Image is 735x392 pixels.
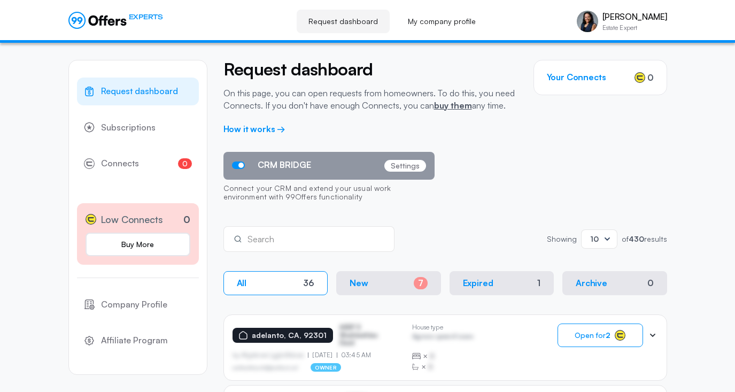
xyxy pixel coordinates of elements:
span: 0 [178,158,192,169]
p: of results [622,235,667,243]
a: Company Profile [77,291,199,319]
p: Archive [576,278,607,288]
a: Subscriptions [77,114,199,142]
button: Open for2 [558,324,643,347]
p: by Afgdsrwe Ljgjkdfsbvas [233,351,308,359]
p: All [237,278,247,288]
a: Request dashboard [297,10,390,33]
p: adelanto, CA, 92301 [252,331,327,340]
div: 36 [303,278,314,288]
span: Connects [101,157,139,171]
a: How it works → [223,124,286,134]
p: 0 [183,212,190,227]
span: Open for [575,331,610,340]
span: B [430,351,435,362]
p: House type [412,324,474,331]
span: Company Profile [101,298,167,312]
strong: 430 [629,234,644,243]
div: 0 [647,278,654,288]
span: CRM BRIDGE [258,160,311,170]
p: 03:45 AM [337,351,371,359]
span: 10 [590,234,599,243]
h2: Request dashboard [223,60,517,79]
button: New7 [336,271,441,295]
a: buy them [434,100,472,111]
span: B [428,362,433,372]
span: EXPERTS [129,12,163,22]
p: Expired [463,278,493,288]
span: Subscriptions [101,121,156,135]
span: Low Connects [100,212,163,227]
span: Affiliate Program [101,334,168,348]
a: My company profile [396,10,488,33]
div: × [412,351,474,362]
span: Request dashboard [101,84,178,98]
p: Estate Expert [602,25,667,31]
p: ASDF S Sfasfdasfdas Dasd [339,324,393,347]
p: Connect your CRM and extend your usual work environment with 99Offers functionality [223,180,435,207]
a: Affiliate Program [77,327,199,355]
p: owner [311,363,341,372]
a: EXPERTS [68,12,163,29]
h3: Your Connects [547,72,606,82]
a: Request dashboard [77,78,199,105]
p: [PERSON_NAME] [602,12,667,22]
p: Showing [547,235,577,243]
a: Buy More [86,233,190,256]
p: On this page, you can open requests from homeowners. To do this, you need Connects. If you don't ... [223,87,517,111]
img: Vivienne Haroun [577,11,598,32]
p: [DATE] [308,351,337,359]
span: 0 [647,71,654,84]
button: Expired1 [450,271,554,295]
p: Agrwsv qwervf oiuns [412,333,474,343]
div: 7 [414,277,428,289]
button: All36 [223,271,328,295]
div: 1 [537,278,540,288]
a: Connects0 [77,150,199,178]
p: asdfasdfasasfd@asdfasd.asf [233,364,298,371]
p: Settings [384,160,426,172]
button: Archive0 [562,271,667,295]
div: × [412,362,474,372]
strong: 2 [606,330,610,340]
p: New [350,278,368,288]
